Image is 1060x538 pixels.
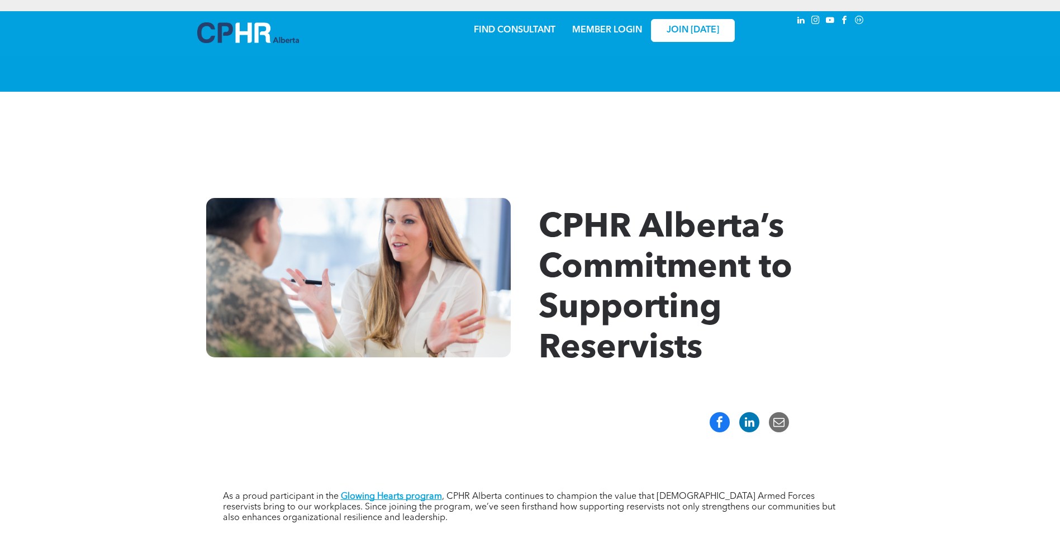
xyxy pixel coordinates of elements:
[341,492,442,501] a: Glowing Hearts program
[223,492,835,522] span: , CPHR Alberta continues to champion the value that [DEMOGRAPHIC_DATA] Armed Forces reservists br...
[197,22,299,43] img: A blue and white logo for cp alberta
[853,14,866,29] a: Social network
[810,14,822,29] a: instagram
[839,14,851,29] a: facebook
[474,26,555,35] a: FIND CONSULTANT
[572,26,642,35] a: MEMBER LOGIN
[223,492,339,501] span: As a proud participant in the
[824,14,836,29] a: youtube
[651,19,735,42] a: JOIN [DATE]
[667,25,719,36] span: JOIN [DATE]
[795,14,807,29] a: linkedin
[539,211,792,366] span: CPHR Alberta’s Commitment to Supporting Reservists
